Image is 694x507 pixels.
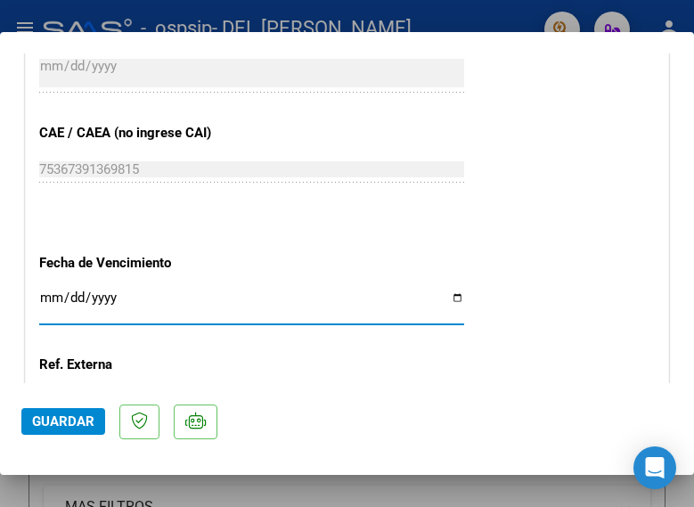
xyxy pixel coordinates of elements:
span: Guardar [32,413,94,429]
p: CAE / CAEA (no ingrese CAI) [39,123,224,143]
p: Ref. Externa [39,355,224,375]
div: Open Intercom Messenger [633,446,676,489]
p: Fecha de Vencimiento [39,253,224,274]
button: Guardar [21,408,105,435]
